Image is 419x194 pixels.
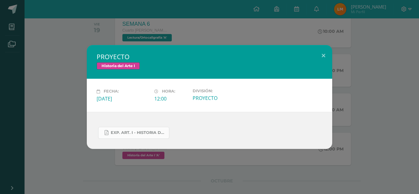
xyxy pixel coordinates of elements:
[111,130,166,135] span: Exp. art. I - Historia del arte I.docx.pdf
[104,89,119,94] span: Fecha:
[97,95,149,102] div: [DATE]
[315,45,332,66] button: Close (Esc)
[154,95,188,102] div: 12:00
[97,52,322,61] h2: PROYECTO
[193,89,245,93] label: División:
[97,62,140,70] span: Historia del Arte I
[98,127,169,139] a: Exp. art. I - Historia del arte I.docx.pdf
[193,95,245,101] div: PROYECTO
[162,89,175,94] span: Hora:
